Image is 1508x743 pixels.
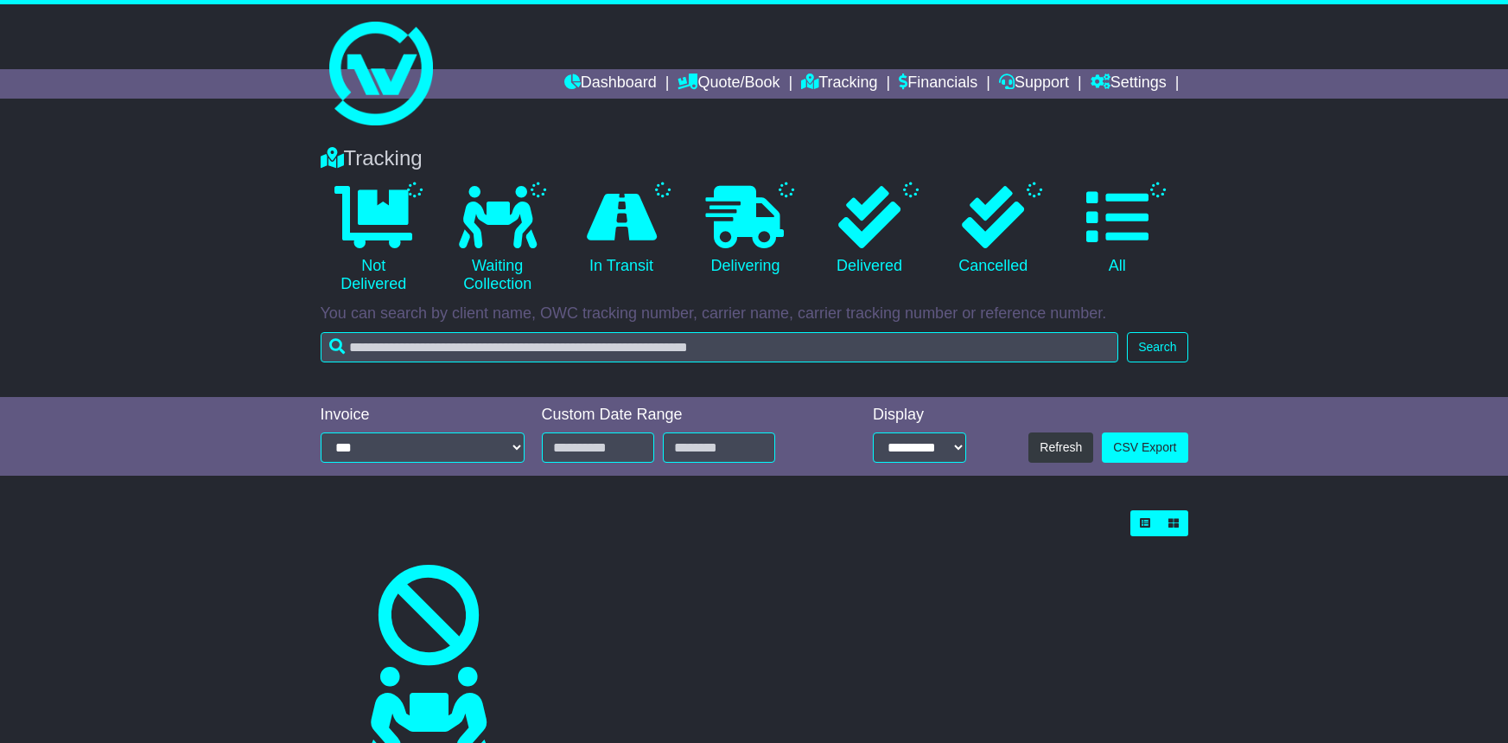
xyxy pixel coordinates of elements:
a: Dashboard [564,69,657,99]
div: Invoice [321,406,525,425]
div: Tracking [312,146,1197,171]
a: Tracking [801,69,877,99]
button: Refresh [1028,432,1093,463]
a: Not Delivered [321,180,427,300]
p: You can search by client name, OWC tracking number, carrier name, carrier tracking number or refe... [321,304,1188,323]
div: Custom Date Range [542,406,819,425]
a: Waiting Collection [444,180,550,300]
a: In Transit [568,180,674,282]
a: Settings [1091,69,1167,99]
a: Delivered [816,180,922,282]
a: CSV Export [1102,432,1187,463]
a: Financials [899,69,977,99]
button: Search [1127,332,1187,362]
a: Quote/Book [678,69,779,99]
a: Support [999,69,1069,99]
a: All [1064,180,1170,282]
a: Cancelled [940,180,1047,282]
a: Delivering [692,180,799,282]
div: Display [873,406,966,425]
